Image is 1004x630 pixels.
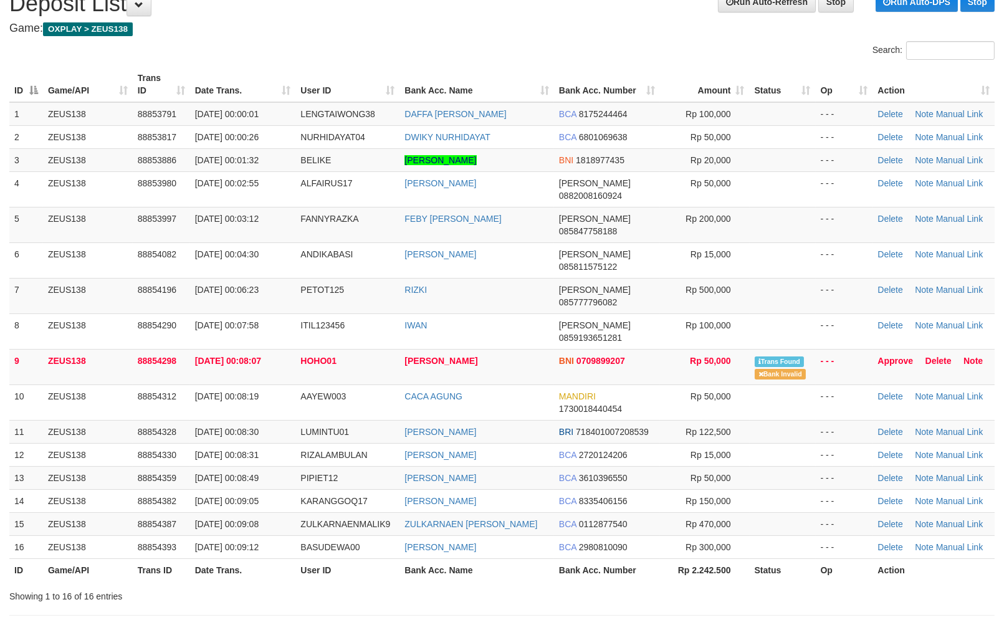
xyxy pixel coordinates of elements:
[9,148,43,171] td: 3
[399,67,554,102] th: Bank Acc. Name: activate to sort column ascending
[816,207,873,242] td: - - -
[915,496,934,506] a: Note
[936,542,983,552] a: Manual Link
[43,443,133,466] td: ZEUS138
[9,313,43,349] td: 8
[877,285,902,295] a: Delete
[936,496,983,506] a: Manual Link
[816,384,873,420] td: - - -
[300,178,352,188] span: ALFAIRUS17
[579,450,628,460] span: Copy 2720124206 to clipboard
[576,427,649,437] span: Copy 718401007208539 to clipboard
[559,404,622,414] span: Copy 1730018440454 to clipboard
[404,356,477,366] a: [PERSON_NAME]
[195,109,259,119] span: [DATE] 00:00:01
[300,391,346,401] span: AAYEW003
[877,320,902,330] a: Delete
[195,249,259,259] span: [DATE] 00:04:30
[877,496,902,506] a: Delete
[816,148,873,171] td: - - -
[559,214,631,224] span: [PERSON_NAME]
[9,67,43,102] th: ID: activate to sort column descending
[404,320,427,330] a: IWAN
[816,489,873,512] td: - - -
[559,285,631,295] span: [PERSON_NAME]
[554,558,660,581] th: Bank Acc. Number
[43,512,133,535] td: ZEUS138
[686,320,730,330] span: Rp 100,000
[915,285,934,295] a: Note
[138,178,176,188] span: 88853980
[816,420,873,443] td: - - -
[816,278,873,313] td: - - -
[43,102,133,126] td: ZEUS138
[195,391,259,401] span: [DATE] 00:08:19
[559,262,617,272] span: Copy 085811575122 to clipboard
[300,496,367,506] span: KARANGGOQ17
[755,369,806,379] span: Bank is not match
[915,519,934,529] a: Note
[404,519,537,529] a: ZULKARNAEN [PERSON_NAME]
[300,473,338,483] span: PIPIET12
[9,171,43,207] td: 4
[877,473,902,483] a: Delete
[816,102,873,126] td: - - -
[43,125,133,148] td: ZEUS138
[195,320,259,330] span: [DATE] 00:07:58
[195,542,259,552] span: [DATE] 00:09:12
[295,67,399,102] th: User ID: activate to sort column ascending
[9,102,43,126] td: 1
[750,67,816,102] th: Status: activate to sort column ascending
[9,207,43,242] td: 5
[300,214,358,224] span: FANNYRAZKA
[404,109,506,119] a: DAFFA [PERSON_NAME]
[686,519,730,529] span: Rp 470,000
[138,285,176,295] span: 88854196
[195,519,259,529] span: [DATE] 00:09:08
[936,473,983,483] a: Manual Link
[43,535,133,558] td: ZEUS138
[300,249,353,259] span: ANDIKABASI
[915,473,934,483] a: Note
[195,132,259,142] span: [DATE] 00:00:26
[195,450,259,460] span: [DATE] 00:08:31
[936,427,983,437] a: Manual Link
[43,420,133,443] td: ZEUS138
[138,214,176,224] span: 88853997
[9,22,995,35] h4: Game:
[691,178,731,188] span: Rp 50,000
[195,214,259,224] span: [DATE] 00:03:12
[138,155,176,165] span: 88853886
[9,535,43,558] td: 16
[9,466,43,489] td: 13
[877,132,902,142] a: Delete
[43,242,133,278] td: ZEUS138
[559,427,573,437] span: BRI
[190,558,296,581] th: Date Trans.
[9,278,43,313] td: 7
[816,443,873,466] td: - - -
[691,391,731,401] span: Rp 50,000
[936,391,983,401] a: Manual Link
[877,214,902,224] a: Delete
[138,496,176,506] span: 88854382
[877,519,902,529] a: Delete
[579,542,628,552] span: Copy 2980810090 to clipboard
[691,132,731,142] span: Rp 50,000
[559,297,617,307] span: Copy 085777796082 to clipboard
[660,67,750,102] th: Amount: activate to sort column ascending
[195,427,259,437] span: [DATE] 00:08:30
[559,519,576,529] span: BCA
[559,333,622,343] span: Copy 0859193651281 to clipboard
[404,155,476,165] a: [PERSON_NAME]
[559,496,576,506] span: BCA
[936,450,983,460] a: Manual Link
[404,214,501,224] a: FEBY [PERSON_NAME]
[559,109,576,119] span: BCA
[816,535,873,558] td: - - -
[873,558,995,581] th: Action
[195,285,259,295] span: [DATE] 00:06:23
[300,450,367,460] span: RIZALAMBULAN
[399,558,554,581] th: Bank Acc. Name
[816,313,873,349] td: - - -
